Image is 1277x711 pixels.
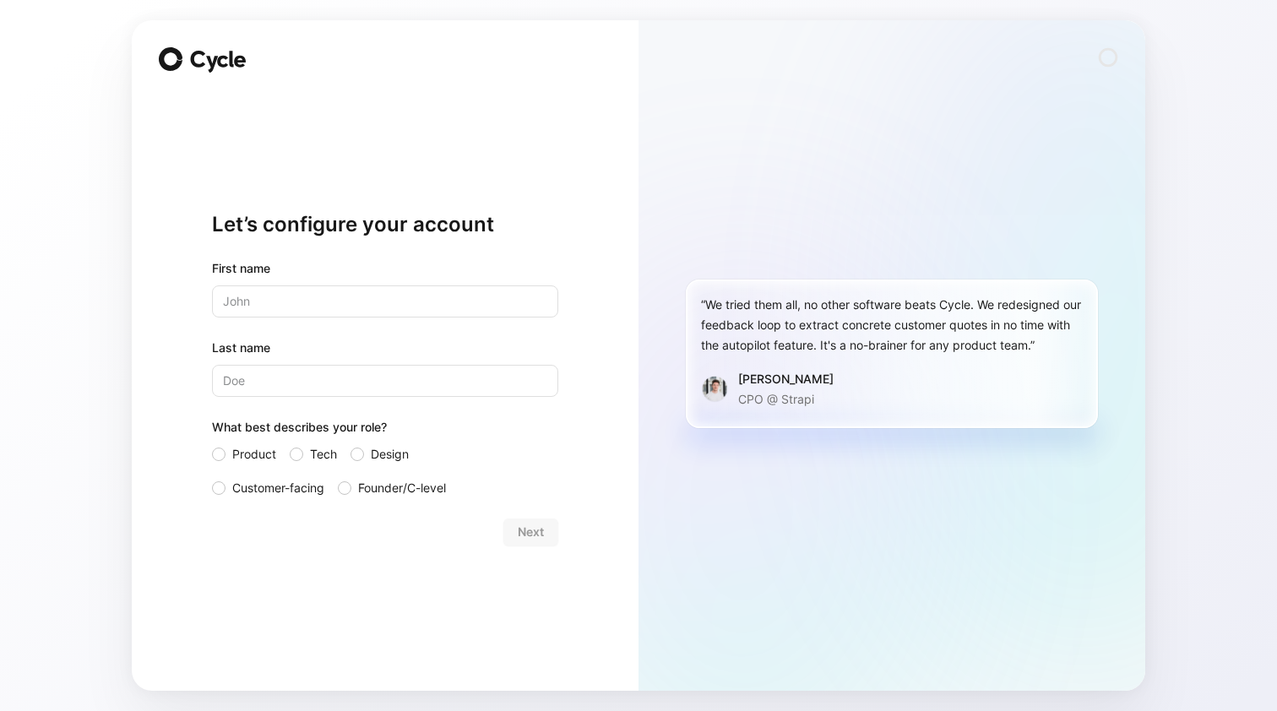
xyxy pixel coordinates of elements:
[212,417,558,444] div: What best describes your role?
[310,444,337,464] span: Tech
[212,211,558,238] h1: Let’s configure your account
[701,295,1083,355] div: “We tried them all, no other software beats Cycle. We redesigned our feedback loop to extract con...
[212,258,558,279] div: First name
[212,365,558,397] input: Doe
[232,478,324,498] span: Customer-facing
[212,338,558,358] label: Last name
[738,369,834,389] div: [PERSON_NAME]
[738,389,834,410] p: CPO @ Strapi
[358,478,446,498] span: Founder/C-level
[212,285,558,318] input: John
[371,444,409,464] span: Design
[232,444,276,464] span: Product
